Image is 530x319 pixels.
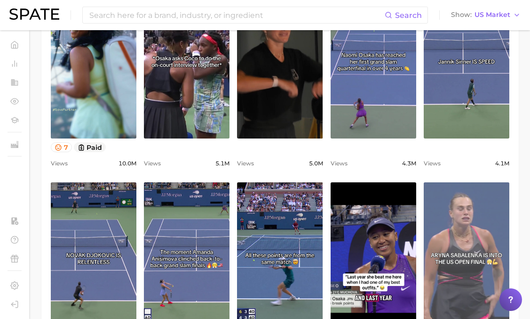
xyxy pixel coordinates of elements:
span: 5.1m [215,158,229,169]
img: SPATE [9,8,59,20]
button: paid [74,142,106,152]
span: Show [451,12,472,17]
span: Views [51,158,68,169]
span: US Market [475,12,510,17]
span: 5.0m [309,158,323,169]
a: Log out. Currently logged in with e-mail marissa.callender@digitas.com. [8,297,22,311]
input: Search here for a brand, industry, or ingredient [88,7,385,23]
span: Views [237,158,254,169]
span: Search [395,11,422,20]
button: ShowUS Market [449,9,523,21]
span: Views [331,158,348,169]
span: 10.0m [119,158,136,169]
span: Views [144,158,161,169]
button: 7 [51,142,72,152]
span: Views [424,158,441,169]
span: 4.3m [402,158,416,169]
span: 4.1m [495,158,509,169]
